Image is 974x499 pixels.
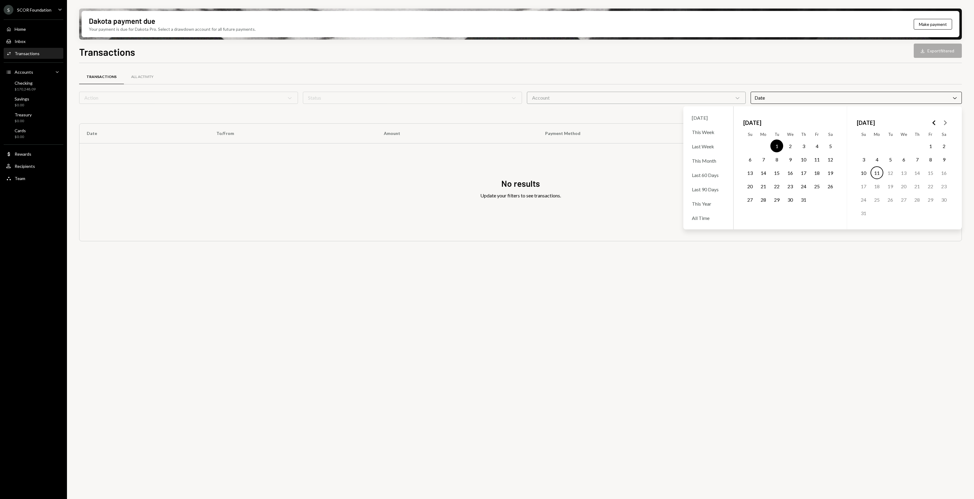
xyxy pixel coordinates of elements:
th: Saturday [937,129,951,139]
button: Thursday, August 21st, 2025 [911,180,923,193]
button: Friday, August 22nd, 2025 [924,180,937,193]
button: Tuesday, July 15th, 2025 [770,166,783,179]
button: Sunday, July 6th, 2025 [744,153,756,166]
div: $170,248.09 [15,87,36,92]
button: Sunday, August 17th, 2025 [857,180,870,193]
button: Tuesday, August 12th, 2025 [884,166,897,179]
div: Last 60 Days [688,168,728,182]
button: Sunday, July 27th, 2025 [744,193,756,206]
div: Inbox [15,39,26,44]
button: Sunday, August 24th, 2025 [857,193,870,206]
button: Saturday, July 26th, 2025 [824,180,837,193]
button: Saturday, July 19th, 2025 [824,166,837,179]
button: Go to the Next Month [940,117,951,128]
div: Rewards [15,151,31,157]
div: Accounts [15,69,33,75]
div: Dakota payment due [89,16,155,26]
button: Wednesday, July 30th, 2025 [784,193,797,206]
th: Wednesday [897,129,910,139]
th: Payment Method [538,124,797,143]
div: Transactions [86,74,117,80]
button: Monday, August 25th, 2025 [871,193,883,206]
button: Friday, July 4th, 2025 [811,140,823,152]
th: Date [79,124,209,143]
div: Date [751,92,962,104]
div: S [4,5,13,15]
div: Last Week [688,140,728,153]
table: July 2025 [743,129,837,220]
button: Thursday, August 7th, 2025 [911,153,923,166]
div: All Time [688,211,728,225]
button: Wednesday, August 13th, 2025 [897,166,910,179]
a: Recipients [4,161,63,172]
button: Sunday, August 31st, 2025 [857,207,870,219]
span: [DATE] [743,116,761,129]
th: To/From [209,124,377,143]
button: Friday, July 18th, 2025 [811,166,823,179]
th: Saturday [824,129,837,139]
div: SCOR Foundation [17,7,51,12]
button: Monday, August 18th, 2025 [871,180,883,193]
button: Monday, July 28th, 2025 [757,193,770,206]
div: $0.00 [15,103,29,108]
button: Monday, July 21st, 2025 [757,180,770,193]
button: Make payment [914,19,952,30]
button: Tuesday, July 22nd, 2025 [770,180,783,193]
div: Transactions [15,51,40,56]
button: Sunday, July 13th, 2025 [744,166,756,179]
button: Wednesday, August 6th, 2025 [897,153,910,166]
button: Saturday, August 23rd, 2025 [937,180,950,193]
button: Saturday, August 9th, 2025 [937,153,950,166]
span: [DATE] [857,116,875,129]
th: Thursday [910,129,924,139]
button: Wednesday, July 9th, 2025 [784,153,797,166]
a: Accounts [4,66,63,77]
button: Tuesday, July 1st, 2025, selected [770,140,783,152]
div: All Activity [131,74,153,80]
div: Checking [15,80,36,86]
button: Friday, August 8th, 2025 [924,153,937,166]
button: Saturday, July 5th, 2025 [824,140,837,152]
button: Tuesday, July 8th, 2025 [770,153,783,166]
a: Transactions [79,69,124,85]
div: Account [527,92,746,104]
button: Saturday, August 2nd, 2025 [937,140,950,152]
button: Sunday, August 3rd, 2025 [857,153,870,166]
button: Tuesday, July 29th, 2025 [770,193,783,206]
button: Friday, July 25th, 2025 [811,180,823,193]
th: Friday [810,129,824,139]
button: Wednesday, July 16th, 2025 [784,166,797,179]
table: August 2025 [857,129,951,220]
button: Saturday, August 16th, 2025 [937,166,950,179]
th: Thursday [797,129,810,139]
button: Wednesday, July 23rd, 2025 [784,180,797,193]
button: Friday, August 1st, 2025 [924,140,937,152]
a: Team [4,173,63,184]
th: Tuesday [770,129,783,139]
button: Sunday, August 10th, 2025 [857,166,870,179]
button: Tuesday, August 19th, 2025 [884,180,897,193]
button: Tuesday, August 26th, 2025 [884,193,897,206]
div: $0.00 [15,134,26,140]
div: Savings [15,96,29,101]
button: Wednesday, August 20th, 2025 [897,180,910,193]
button: Thursday, July 10th, 2025 [797,153,810,166]
th: Amount [377,124,538,143]
th: Monday [870,129,884,139]
button: Wednesday, July 2nd, 2025 [784,140,797,152]
button: Monday, July 14th, 2025 [757,166,770,179]
button: Thursday, July 17th, 2025 [797,166,810,179]
a: Rewards [4,148,63,159]
button: Tuesday, August 5th, 2025 [884,153,897,166]
th: Monday [757,129,770,139]
button: Thursday, July 24th, 2025 [797,180,810,193]
button: Wednesday, August 27th, 2025 [897,193,910,206]
th: Wednesday [783,129,797,139]
button: Thursday, July 31st, 2025 [797,193,810,206]
a: Checking$170,248.09 [4,79,63,93]
button: Saturday, July 12th, 2025 [824,153,837,166]
div: Your payment is due for Dakota Pro. Select a drawdown account for all future payments. [89,26,256,32]
a: Home [4,23,63,34]
button: Friday, August 29th, 2025 [924,193,937,206]
button: Thursday, July 3rd, 2025 [797,140,810,152]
